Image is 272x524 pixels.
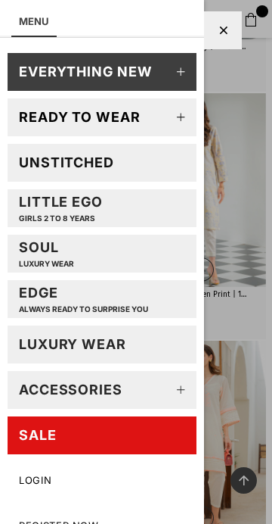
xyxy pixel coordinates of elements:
a: Little EGOGIRLS 2 TO 8 YEARS [8,189,196,227]
div: SALE [19,426,57,444]
p: LUXURY WEAR [19,259,74,269]
div: Accessories [19,381,122,398]
a: SoulLUXURY WEAR [8,235,196,273]
div: Close Menu [204,11,242,49]
div: Unstitched [19,154,114,171]
div: Ready to wear [19,108,141,126]
div: Soul [19,239,74,268]
div: Little EGO [19,193,103,223]
a: Ready to wear [8,98,196,136]
a: Unstitched [8,144,196,182]
p: Always ready to surprise you [19,304,148,314]
a: SALE [8,416,196,454]
p: GIRLS 2 TO 8 YEARS [19,214,103,223]
a: Accessories [8,371,196,409]
a: LOGIN [8,462,196,500]
div: EDGE [19,284,148,313]
a: MENU [19,15,49,27]
div: LUXURY WEAR [19,335,126,353]
a: EVERYTHING NEW [8,53,196,91]
a: EDGEAlways ready to surprise you [8,280,196,318]
div: EVERYTHING NEW [19,63,153,80]
a: LUXURY WEAR [8,326,196,363]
